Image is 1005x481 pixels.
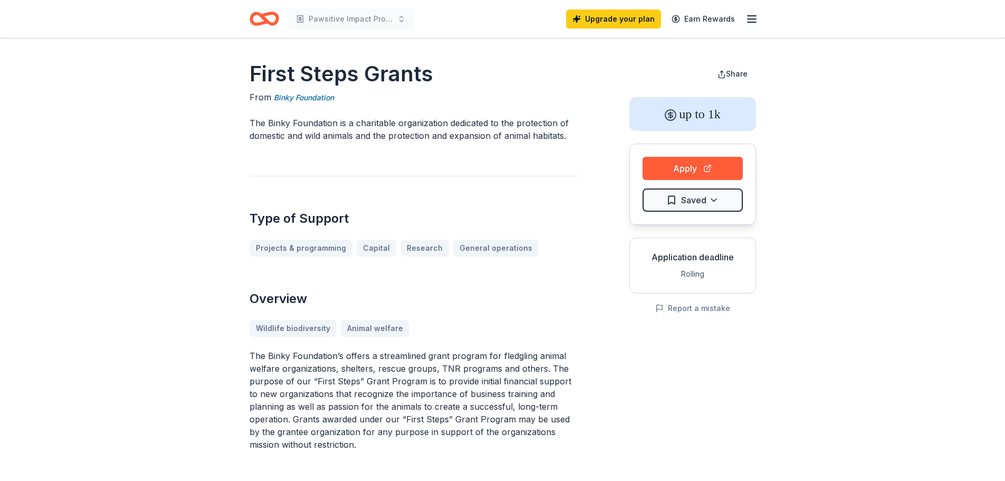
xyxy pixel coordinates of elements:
button: Saved [643,188,743,212]
span: Share [726,69,748,78]
div: up to 1k [629,97,756,131]
div: Rolling [638,268,747,280]
a: Home [250,6,279,31]
a: General operations [453,240,539,257]
a: Research [400,240,449,257]
button: Report a mistake [655,302,730,315]
a: Upgrade your plan [566,10,661,29]
button: Share [709,63,756,84]
h2: Overview [250,290,579,307]
p: The Binky Foundation’s offers a streamlined grant program for fledgling animal welfare organizati... [250,350,579,451]
p: The Binky Foundation is a charitable organization dedicated to the protection of domestic and wil... [250,117,579,142]
a: Capital [357,240,396,257]
h1: First Steps Grants [250,59,579,89]
span: Saved [681,193,706,207]
div: From [250,91,579,104]
span: Pawsitive Impact Project (PIP) [309,13,393,25]
a: Projects & programming [250,240,352,257]
div: Application deadline [638,251,747,263]
button: Apply [643,157,743,180]
h2: Type of Support [250,210,579,227]
button: Pawsitive Impact Project (PIP) [288,8,414,30]
a: Binky Foundation [274,91,334,104]
a: Earn Rewards [665,10,741,29]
